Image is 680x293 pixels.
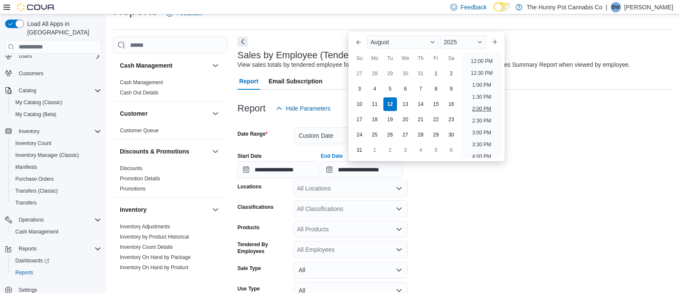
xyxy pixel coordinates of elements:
a: Promotions [120,186,146,192]
div: We [399,51,412,65]
h3: Customer [120,109,147,118]
a: Inventory Adjustments [120,224,170,230]
div: day-18 [368,113,382,126]
span: Customers [15,68,101,79]
label: Start Date [238,153,262,159]
span: Discounts [120,165,142,172]
span: Inventory On Hand by Package [120,254,191,261]
span: Transfers (Classic) [15,188,58,194]
label: Date Range [238,131,268,137]
span: Reports [19,245,37,252]
span: Inventory by Product Historical [120,233,189,240]
label: Sale Type [238,265,261,272]
div: day-25 [368,128,382,142]
span: Purchase Orders [12,174,101,184]
span: Load All Apps in [GEOGRAPHIC_DATA] [24,20,101,37]
div: Bonnie Wong [611,2,621,12]
button: Customer [210,108,221,119]
p: | [606,2,607,12]
h3: Cash Management [120,61,173,70]
div: day-19 [383,113,397,126]
div: August, 2025 [352,66,459,158]
div: Customer [113,125,227,139]
li: 1:30 PM [469,92,495,102]
li: 3:30 PM [469,139,495,150]
div: View sales totals by tendered employee for a specified date range. This report is equivalent to t... [238,60,630,69]
button: Catalog [2,85,105,97]
button: Open list of options [396,246,402,253]
button: Custom Date [294,127,408,144]
a: My Catalog (Beta) [12,109,60,119]
span: Hide Parameters [286,104,331,113]
a: Customer Queue [120,128,159,134]
span: My Catalog (Beta) [12,109,101,119]
div: Su [353,51,366,65]
li: 3:00 PM [469,128,495,138]
button: Open list of options [396,226,402,233]
span: Reports [15,244,101,254]
div: Button. Open the year selector. 2025 is currently selected. [440,35,486,49]
a: Transfers [12,198,40,208]
span: Users [19,53,32,60]
div: day-1 [368,143,382,157]
button: Inventory [210,205,221,215]
a: Inventory Manager (Classic) [12,150,82,160]
button: Customers [2,67,105,80]
span: Inventory [15,126,101,137]
li: 12:30 PM [467,68,496,78]
a: Purchase Orders [12,174,57,184]
a: Manifests [12,162,40,172]
div: day-31 [353,143,366,157]
div: day-12 [383,97,397,111]
a: Reports [12,267,37,278]
div: day-1 [429,67,443,80]
div: day-27 [399,128,412,142]
button: Catalog [15,85,40,96]
span: Dashboards [12,256,101,266]
div: day-16 [445,97,458,111]
button: Reports [8,267,105,279]
div: day-20 [399,113,412,126]
button: Next month [487,35,501,49]
span: Customer Queue [120,127,159,134]
button: Operations [15,215,47,225]
div: Sa [445,51,458,65]
span: BW [612,2,620,12]
span: Cash Management [15,228,58,235]
h3: Discounts & Promotions [120,147,189,156]
span: Transfers (Classic) [12,186,101,196]
div: Th [414,51,428,65]
div: day-10 [353,97,366,111]
button: Purchase Orders [8,173,105,185]
div: day-30 [445,128,458,142]
span: Catalog [19,87,36,94]
label: Products [238,224,260,231]
button: Users [2,50,105,62]
span: Cash Out Details [120,89,159,96]
div: day-14 [414,97,428,111]
button: Inventory [120,205,209,214]
button: Inventory Manager (Classic) [8,149,105,161]
div: day-5 [383,82,397,96]
button: Manifests [8,161,105,173]
a: Promotion Details [120,176,160,182]
span: Users [15,51,101,61]
div: day-26 [383,128,397,142]
img: Cova [17,3,55,11]
a: Discounts [120,165,142,171]
a: My Catalog (Classic) [12,97,66,108]
div: day-4 [368,82,382,96]
a: Inventory Count Details [120,244,173,250]
span: Transfers [15,199,37,206]
span: Inventory Count [12,138,101,148]
span: Catalog [15,85,101,96]
div: day-13 [399,97,412,111]
label: Classifications [238,204,274,211]
span: Customers [19,70,43,77]
button: Operations [2,214,105,226]
span: Inventory On Hand by Product [120,264,188,271]
button: Inventory Count [8,137,105,149]
div: day-5 [429,143,443,157]
span: My Catalog (Classic) [12,97,101,108]
div: day-29 [429,128,443,142]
